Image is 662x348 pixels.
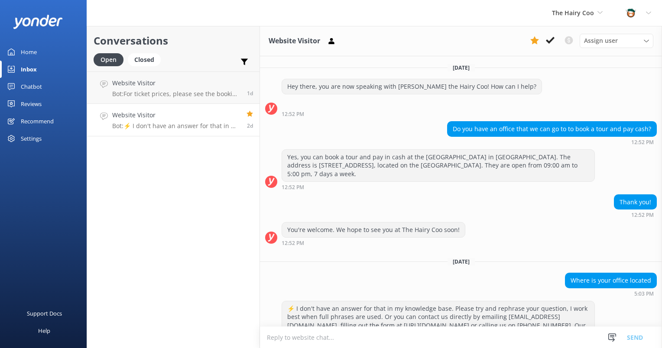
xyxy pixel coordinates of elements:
[87,71,260,104] a: Website VisitorBot:For ticket prices, please see the booking page on the individual tour pages as...
[128,55,165,64] a: Closed
[447,139,657,145] div: Sep 28 2025 12:52pm (UTC +01:00) Europe/Dublin
[448,122,656,136] div: Do you have an office that we can go to to book a tour and pay cash?
[269,35,320,47] h3: Website Visitor
[624,6,637,19] img: 457-1738239164.png
[94,32,253,49] h2: Conversations
[614,212,657,218] div: Sep 28 2025 12:52pm (UTC +01:00) Europe/Dublin
[282,222,465,237] div: You're welcome. We hope to see you at The Hairy Coo soon!
[282,240,465,246] div: Sep 28 2025 12:52pm (UTC +01:00) Europe/Dublin
[282,184,595,190] div: Sep 28 2025 12:52pm (UTC +01:00) Europe/Dublin
[448,258,475,265] span: [DATE]
[128,53,161,66] div: Closed
[13,15,63,29] img: yonder-white-logo.png
[580,34,653,48] div: Assign User
[94,53,123,66] div: Open
[94,55,128,64] a: Open
[112,110,240,120] h4: Website Visitor
[282,79,542,94] div: Hey there, you are now speaking with [PERSON_NAME] the Hairy Coo! How can I help?
[565,290,657,296] div: Sep 29 2025 05:03pm (UTC +01:00) Europe/Dublin
[282,112,304,117] strong: 12:52 PM
[565,273,656,288] div: Where is your office located
[631,213,654,218] strong: 12:52 PM
[634,291,654,296] strong: 5:03 PM
[21,95,42,113] div: Reviews
[631,140,654,145] strong: 12:52 PM
[21,78,42,95] div: Chatbot
[38,322,50,339] div: Help
[282,150,594,181] div: Yes, you can book a tour and pay in cash at the [GEOGRAPHIC_DATA] in [GEOGRAPHIC_DATA]. The addre...
[247,122,253,129] span: Sep 29 2025 05:03pm (UTC +01:00) Europe/Dublin
[614,195,656,209] div: Thank you!
[87,104,260,136] a: Website VisitorBot:⚡ I don't have an answer for that in my knowledge base. Please try and rephras...
[27,305,62,322] div: Support Docs
[282,185,304,190] strong: 12:52 PM
[21,61,37,78] div: Inbox
[112,78,240,88] h4: Website Visitor
[584,36,618,45] span: Assign user
[112,122,240,130] p: Bot: ⚡ I don't have an answer for that in my knowledge base. Please try and rephrase your questio...
[21,43,37,61] div: Home
[282,111,542,117] div: Sep 28 2025 12:52pm (UTC +01:00) Europe/Dublin
[21,130,42,147] div: Settings
[112,90,240,98] p: Bot: For ticket prices, please see the booking page on the individual tour pages as prices vary t...
[282,241,304,246] strong: 12:52 PM
[247,90,253,97] span: Sep 30 2025 09:01pm (UTC +01:00) Europe/Dublin
[282,301,594,341] div: ⚡ I don't have an answer for that in my knowledge base. Please try and rephrase your question, I ...
[21,113,54,130] div: Recommend
[552,9,594,17] span: The Hairy Coo
[448,64,475,71] span: [DATE]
